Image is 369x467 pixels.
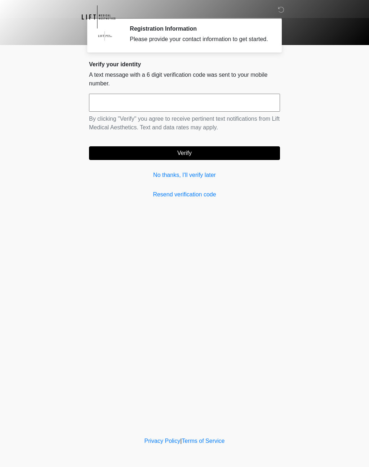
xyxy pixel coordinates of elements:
h2: Verify your identity [89,61,280,68]
a: No thanks, I'll verify later [89,171,280,179]
p: By clicking "Verify" you agree to receive pertinent text notifications from Lift Medical Aestheti... [89,115,280,132]
a: | [180,438,182,444]
a: Terms of Service [182,438,224,444]
img: Lift Medical Aesthetics Logo [82,5,115,28]
a: Resend verification code [89,190,280,199]
div: Please provide your contact information to get started. [130,35,269,44]
button: Verify [89,146,280,160]
p: A text message with a 6 digit verification code was sent to your mobile number. [89,71,280,88]
a: Privacy Policy [145,438,181,444]
img: Agent Avatar [94,25,116,47]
